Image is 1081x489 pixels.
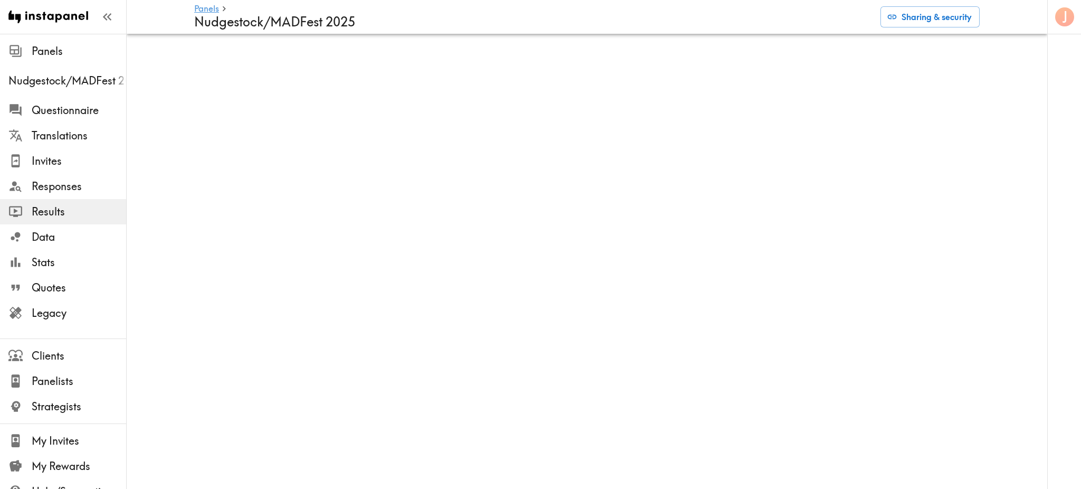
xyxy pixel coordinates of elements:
a: Panels [194,4,219,14]
span: Translations [32,128,126,143]
span: My Invites [32,434,126,448]
span: My Rewards [32,459,126,474]
span: Legacy [32,306,126,321]
span: Panelists [32,374,126,389]
span: Invites [32,154,126,168]
span: Questionnaire [32,103,126,118]
span: Responses [32,179,126,194]
span: Nudgestock/MADFest 2025 [8,73,126,88]
span: Data [32,230,126,245]
button: Sharing & security [880,6,980,27]
span: Panels [32,44,126,59]
span: J [1063,8,1068,26]
span: Strategists [32,399,126,414]
span: Clients [32,349,126,363]
span: Results [32,204,126,219]
button: J [1054,6,1075,27]
span: Stats [32,255,126,270]
span: Quotes [32,280,126,295]
h4: Nudgestock/MADFest 2025 [194,14,872,30]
